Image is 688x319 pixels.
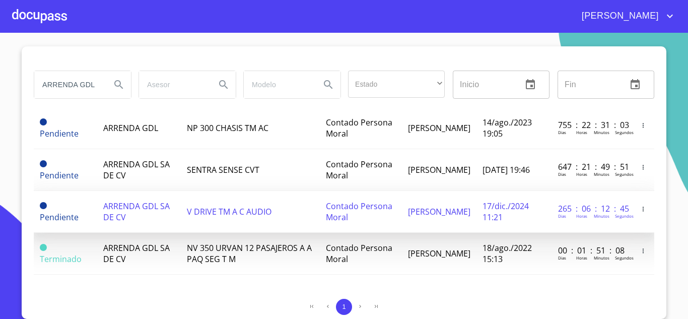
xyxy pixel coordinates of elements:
span: 18/ago./2022 15:13 [483,242,532,265]
span: NV 350 URVAN 12 PASAJEROS A A PAQ SEG T M [187,242,312,265]
span: Contado Persona Moral [326,242,392,265]
p: Segundos [615,130,634,135]
span: Contado Persona Moral [326,117,392,139]
p: Horas [576,255,587,261]
span: ARRENDA GDL [103,122,158,134]
span: [PERSON_NAME] [408,206,470,217]
span: Pendiente [40,128,79,139]
span: SENTRA SENSE CVT [187,164,259,175]
p: 647 : 21 : 49 : 51 [558,161,626,172]
button: Search [212,73,236,97]
span: [PERSON_NAME] [408,164,470,175]
p: 00 : 01 : 51 : 08 [558,245,626,256]
span: [PERSON_NAME] [574,8,664,24]
p: Horas [576,213,587,219]
p: Dias [558,213,566,219]
p: Segundos [615,255,634,261]
p: Horas [576,130,587,135]
span: 17/dic./2024 11:21 [483,201,529,223]
input: search [34,71,103,98]
p: Minutos [594,255,609,261]
span: Terminado [40,244,47,251]
span: Pendiente [40,202,47,209]
div: ​ [348,71,445,98]
button: Search [107,73,131,97]
p: 265 : 06 : 12 : 45 [558,203,626,214]
p: Segundos [615,171,634,177]
span: ARRENDA GDL SA DE CV [103,242,170,265]
p: Dias [558,255,566,261]
span: Pendiente [40,170,79,181]
span: Pendiente [40,118,47,125]
p: Segundos [615,213,634,219]
span: 1 [342,303,346,310]
span: Contado Persona Moral [326,159,392,181]
p: Minutos [594,130,609,135]
input: search [244,71,312,98]
span: 14/ago./2023 19:05 [483,117,532,139]
span: ARRENDA GDL SA DE CV [103,201,170,223]
span: [PERSON_NAME] [408,248,470,259]
span: Pendiente [40,160,47,167]
p: Minutos [594,213,609,219]
span: ARRENDA GDL SA DE CV [103,159,170,181]
span: Terminado [40,253,82,265]
button: Search [316,73,340,97]
span: [PERSON_NAME] [408,122,470,134]
span: Contado Persona Moral [326,201,392,223]
span: [DATE] 19:46 [483,164,530,175]
input: search [139,71,208,98]
span: NP 300 CHASIS TM AC [187,122,268,134]
p: Minutos [594,171,609,177]
span: V DRIVE TM A C AUDIO [187,206,271,217]
button: 1 [336,299,352,315]
p: Dias [558,130,566,135]
p: Dias [558,171,566,177]
p: Horas [576,171,587,177]
p: 755 : 22 : 31 : 03 [558,119,626,131]
span: Pendiente [40,212,79,223]
button: account of current user [574,8,676,24]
